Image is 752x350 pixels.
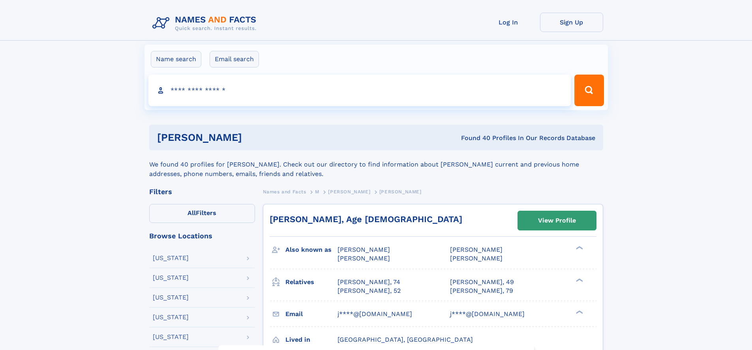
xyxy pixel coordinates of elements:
[328,189,370,195] span: [PERSON_NAME]
[450,278,514,286] a: [PERSON_NAME], 49
[149,150,603,179] div: We found 40 profiles for [PERSON_NAME]. Check out our directory to find information about [PERSON...
[153,255,189,261] div: [US_STATE]
[328,187,370,197] a: [PERSON_NAME]
[538,211,576,230] div: View Profile
[450,286,513,295] a: [PERSON_NAME], 79
[151,51,201,67] label: Name search
[477,13,540,32] a: Log In
[149,204,255,223] label: Filters
[351,134,595,142] div: Found 40 Profiles In Our Records Database
[285,333,338,346] h3: Lived in
[153,275,189,281] div: [US_STATE]
[338,278,400,286] a: [PERSON_NAME], 74
[379,189,422,195] span: [PERSON_NAME]
[518,211,596,230] a: View Profile
[210,51,259,67] label: Email search
[285,275,338,289] h3: Relatives
[315,187,319,197] a: M
[149,188,255,195] div: Filters
[574,309,583,314] div: ❯
[338,336,473,343] span: [GEOGRAPHIC_DATA], [GEOGRAPHIC_DATA]
[263,187,306,197] a: Names and Facts
[285,243,338,256] h3: Also known as
[540,13,603,32] a: Sign Up
[188,209,196,217] span: All
[270,214,462,224] a: [PERSON_NAME], Age [DEMOGRAPHIC_DATA]
[338,246,390,253] span: [PERSON_NAME]
[149,232,255,240] div: Browse Locations
[338,286,401,295] a: [PERSON_NAME], 52
[315,189,319,195] span: M
[148,75,571,106] input: search input
[157,133,352,142] h1: [PERSON_NAME]
[574,277,583,283] div: ❯
[338,255,390,262] span: [PERSON_NAME]
[149,13,263,34] img: Logo Names and Facts
[574,245,583,251] div: ❯
[153,314,189,320] div: [US_STATE]
[450,246,503,253] span: [PERSON_NAME]
[574,75,604,106] button: Search Button
[450,255,503,262] span: [PERSON_NAME]
[153,294,189,301] div: [US_STATE]
[153,334,189,340] div: [US_STATE]
[285,307,338,321] h3: Email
